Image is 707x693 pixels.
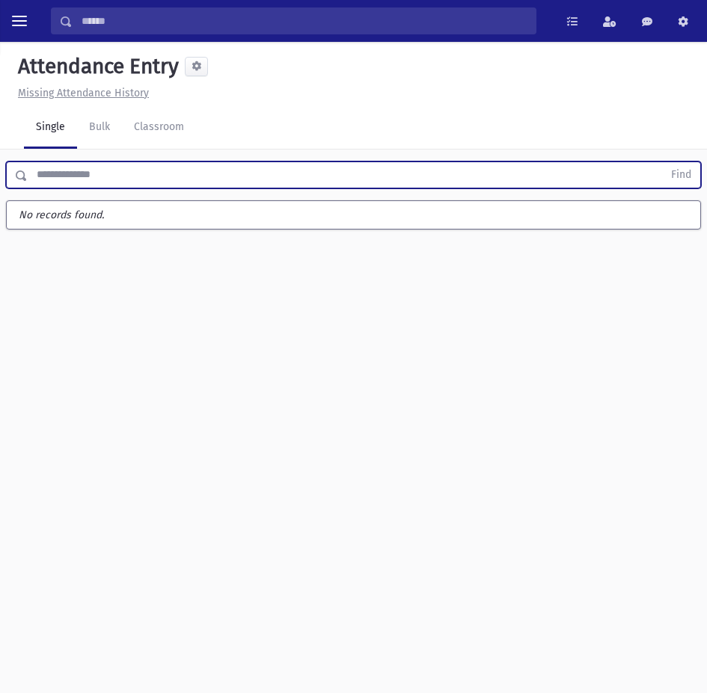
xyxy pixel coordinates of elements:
[662,162,700,188] button: Find
[77,107,122,149] a: Bulk
[18,87,149,99] u: Missing Attendance History
[12,87,149,99] a: Missing Attendance History
[73,7,536,34] input: Search
[122,107,196,149] a: Classroom
[12,54,179,79] h5: Attendance Entry
[6,7,33,34] button: toggle menu
[24,107,77,149] a: Single
[7,201,700,229] label: No records found.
